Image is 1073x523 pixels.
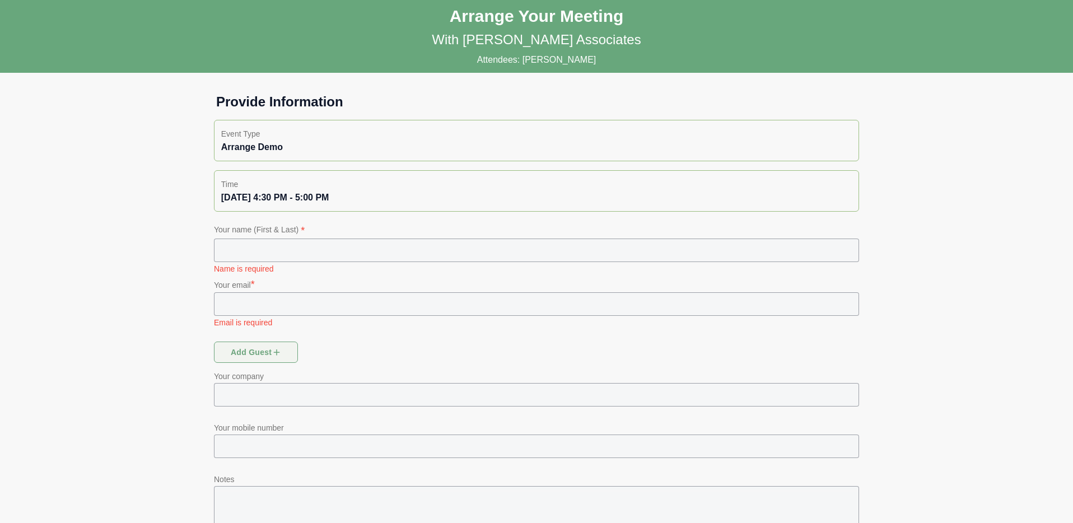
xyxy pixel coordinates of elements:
h1: Provide Information [207,93,866,111]
p: Your company [214,370,859,383]
p: Time [221,178,852,191]
span: Add guest [230,342,282,363]
p: Your mobile number [214,421,859,435]
p: Your name (First & Last) [214,223,859,239]
p: Event Type [221,127,852,141]
p: Notes [214,473,859,486]
p: Attendees: [PERSON_NAME] [477,53,596,67]
button: Add guest [214,342,298,363]
div: [DATE] 4:30 PM - 5:00 PM [221,191,852,204]
p: With [PERSON_NAME] Associates [432,31,641,49]
p: Your email [214,277,859,292]
p: Email is required [214,317,859,328]
h1: Arrange Your Meeting [450,6,624,26]
p: Name is required [214,263,859,274]
div: Arrange Demo [221,141,852,154]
